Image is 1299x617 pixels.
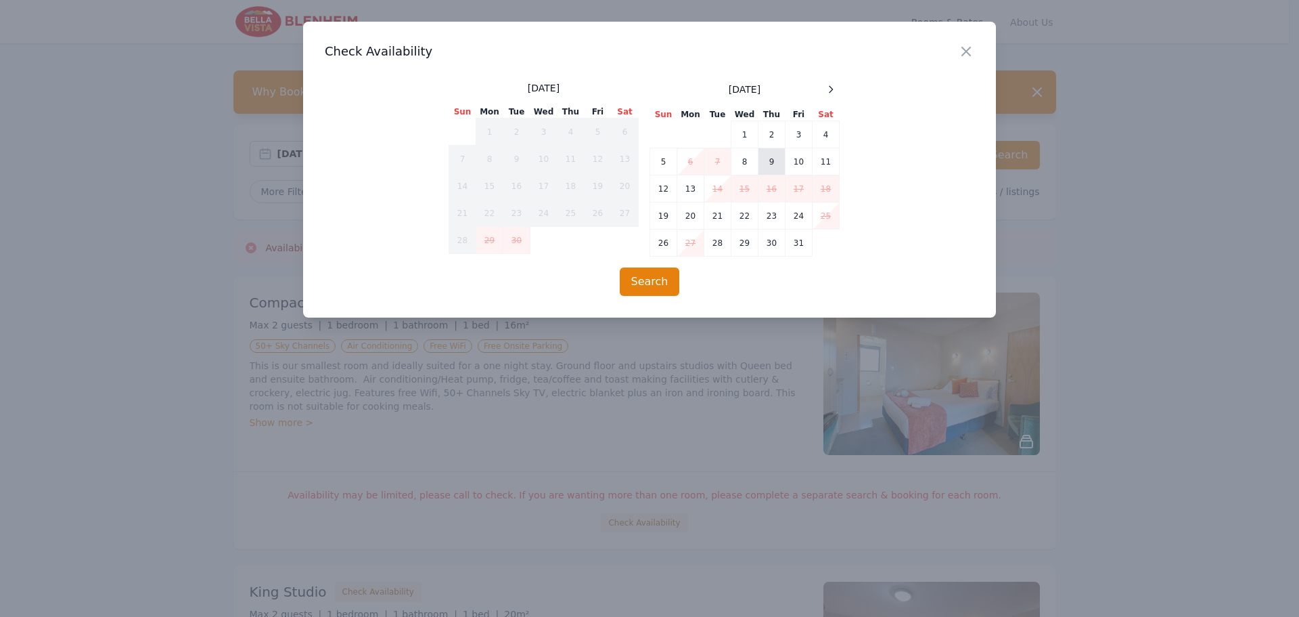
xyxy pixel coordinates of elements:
[785,148,813,175] td: 10
[758,230,785,257] td: 30
[677,203,704,230] td: 20
[785,121,813,148] td: 3
[557,146,585,173] td: 11
[650,175,677,203] td: 12
[557,173,585,200] td: 18
[729,83,760,96] span: [DATE]
[677,148,704,175] td: 6
[585,173,612,200] td: 19
[585,106,612,119] th: Fri
[650,230,677,257] td: 26
[813,203,840,230] td: 25
[585,200,612,227] td: 26
[557,106,585,119] th: Thu
[612,119,639,146] td: 6
[503,106,530,119] th: Tue
[758,175,785,203] td: 16
[758,108,785,121] th: Thu
[503,146,530,173] td: 9
[813,108,840,121] th: Sat
[612,146,639,173] td: 13
[612,173,639,200] td: 20
[731,175,758,203] td: 15
[449,227,476,254] td: 28
[449,200,476,227] td: 21
[476,227,503,254] td: 29
[612,200,639,227] td: 27
[476,200,503,227] td: 22
[476,146,503,173] td: 8
[677,108,704,121] th: Mon
[557,200,585,227] td: 25
[530,119,557,146] td: 3
[503,200,530,227] td: 23
[758,148,785,175] td: 9
[585,146,612,173] td: 12
[530,173,557,200] td: 17
[785,108,813,121] th: Fri
[530,106,557,119] th: Wed
[503,173,530,200] td: 16
[503,227,530,254] td: 30
[650,108,677,121] th: Sun
[528,81,560,95] span: [DATE]
[731,121,758,148] td: 1
[704,108,731,121] th: Tue
[704,148,731,175] td: 7
[325,43,974,60] h3: Check Availability
[785,175,813,203] td: 17
[620,268,680,296] button: Search
[704,203,731,230] td: 21
[449,106,476,119] th: Sun
[731,108,758,121] th: Wed
[449,173,476,200] td: 14
[731,148,758,175] td: 8
[758,121,785,148] td: 2
[704,175,731,203] td: 14
[677,175,704,203] td: 13
[530,146,557,173] td: 10
[476,106,503,119] th: Mon
[476,119,503,146] td: 1
[731,230,758,257] td: 29
[785,203,813,230] td: 24
[650,148,677,175] td: 5
[677,230,704,257] td: 27
[813,148,840,175] td: 11
[530,200,557,227] td: 24
[557,119,585,146] td: 4
[813,121,840,148] td: 4
[612,106,639,119] th: Sat
[704,230,731,257] td: 28
[650,203,677,230] td: 19
[785,230,813,257] td: 31
[813,175,840,203] td: 18
[758,203,785,230] td: 23
[503,119,530,146] td: 2
[449,146,476,173] td: 7
[731,203,758,230] td: 22
[585,119,612,146] td: 5
[476,173,503,200] td: 15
